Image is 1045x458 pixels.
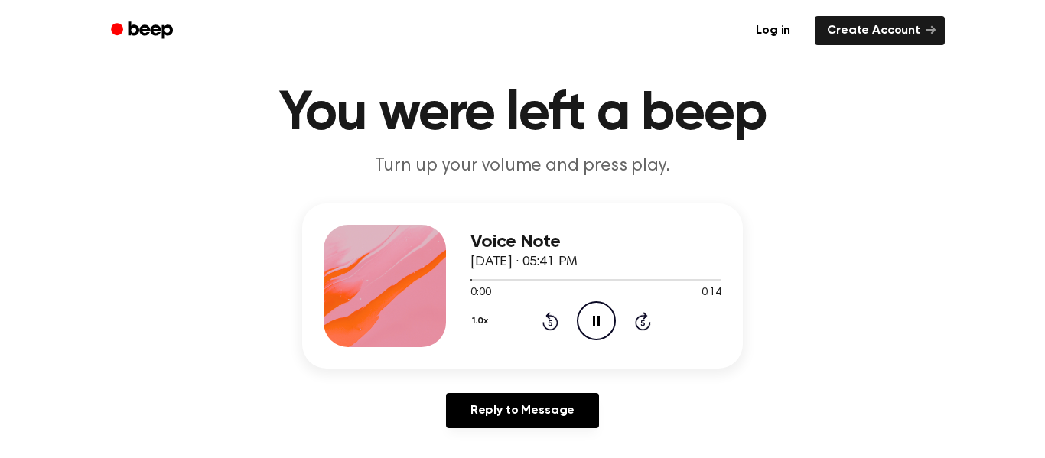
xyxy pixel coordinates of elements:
[470,308,493,334] button: 1.0x
[131,86,914,141] h1: You were left a beep
[470,255,578,269] span: [DATE] · 05:41 PM
[702,285,721,301] span: 0:14
[470,285,490,301] span: 0:00
[470,232,721,252] h3: Voice Note
[100,16,187,46] a: Beep
[229,154,816,179] p: Turn up your volume and press play.
[446,393,599,428] a: Reply to Message
[741,13,806,48] a: Log in
[815,16,945,45] a: Create Account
